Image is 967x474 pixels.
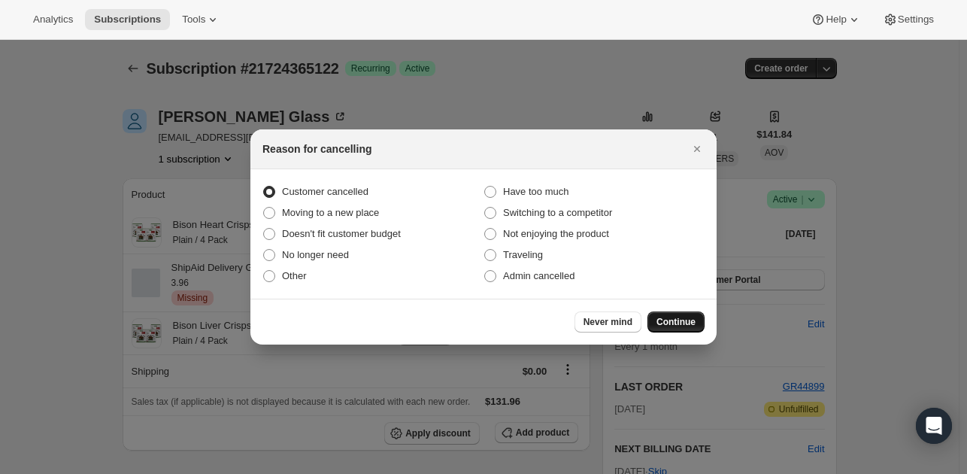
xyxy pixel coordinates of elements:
[282,249,349,260] span: No longer need
[173,9,229,30] button: Tools
[282,270,307,281] span: Other
[24,9,82,30] button: Analytics
[687,138,708,160] button: Close
[574,311,641,333] button: Never mind
[647,311,705,333] button: Continue
[916,408,952,444] div: Open Intercom Messenger
[826,14,846,26] span: Help
[874,9,943,30] button: Settings
[503,186,568,197] span: Have too much
[282,186,368,197] span: Customer cancelled
[802,9,870,30] button: Help
[33,14,73,26] span: Analytics
[503,249,543,260] span: Traveling
[282,228,401,239] span: Doesn't fit customer budget
[94,14,161,26] span: Subscriptions
[503,270,574,281] span: Admin cancelled
[898,14,934,26] span: Settings
[656,316,696,328] span: Continue
[503,228,609,239] span: Not enjoying the product
[503,207,612,218] span: Switching to a competitor
[282,207,379,218] span: Moving to a new place
[262,141,371,156] h2: Reason for cancelling
[182,14,205,26] span: Tools
[584,316,632,328] span: Never mind
[85,9,170,30] button: Subscriptions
